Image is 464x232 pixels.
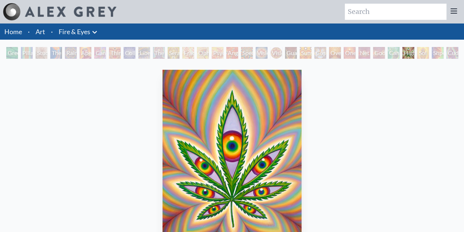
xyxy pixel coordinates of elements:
div: Collective Vision [124,47,135,59]
div: Guardian of Infinite Vision [285,47,297,59]
a: Fire & Eyes [59,26,90,37]
div: The Seer [153,47,165,59]
div: The Torch [50,47,62,59]
div: Third Eye Tears of Joy [109,47,121,59]
div: Aperture [80,47,91,59]
div: Vision Crystal [256,47,267,59]
div: Spectral Lotus [241,47,253,59]
div: Study for the Great Turn [36,47,47,59]
input: Search [345,4,446,20]
div: Godself [373,47,385,59]
a: Art [36,26,45,37]
div: Cosmic Elf [314,47,326,59]
div: Fractal Eyes [182,47,194,59]
div: Liberation Through Seeing [138,47,150,59]
li: · [25,23,33,40]
div: Cuddle [446,47,458,59]
div: Green Hand [6,47,18,59]
div: Angel Skin [226,47,238,59]
div: Shpongled [432,47,443,59]
div: Pillar of Awareness [21,47,33,59]
div: One [344,47,355,59]
div: Cannabis Sutra [94,47,106,59]
div: Sol Invictus [417,47,429,59]
div: Cannafist [388,47,399,59]
div: Rainbow Eye Ripple [65,47,77,59]
li: · [48,23,56,40]
div: Oversoul [329,47,341,59]
div: Sunyata [300,47,311,59]
div: Vision Crystal Tondo [270,47,282,59]
div: Psychomicrograph of a Fractal Paisley Cherub Feather Tip [212,47,223,59]
div: Seraphic Transport Docking on the Third Eye [168,47,179,59]
div: Ophanic Eyelash [197,47,209,59]
div: Higher Vision [402,47,414,59]
a: Home [4,28,22,36]
div: Net of Being [358,47,370,59]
